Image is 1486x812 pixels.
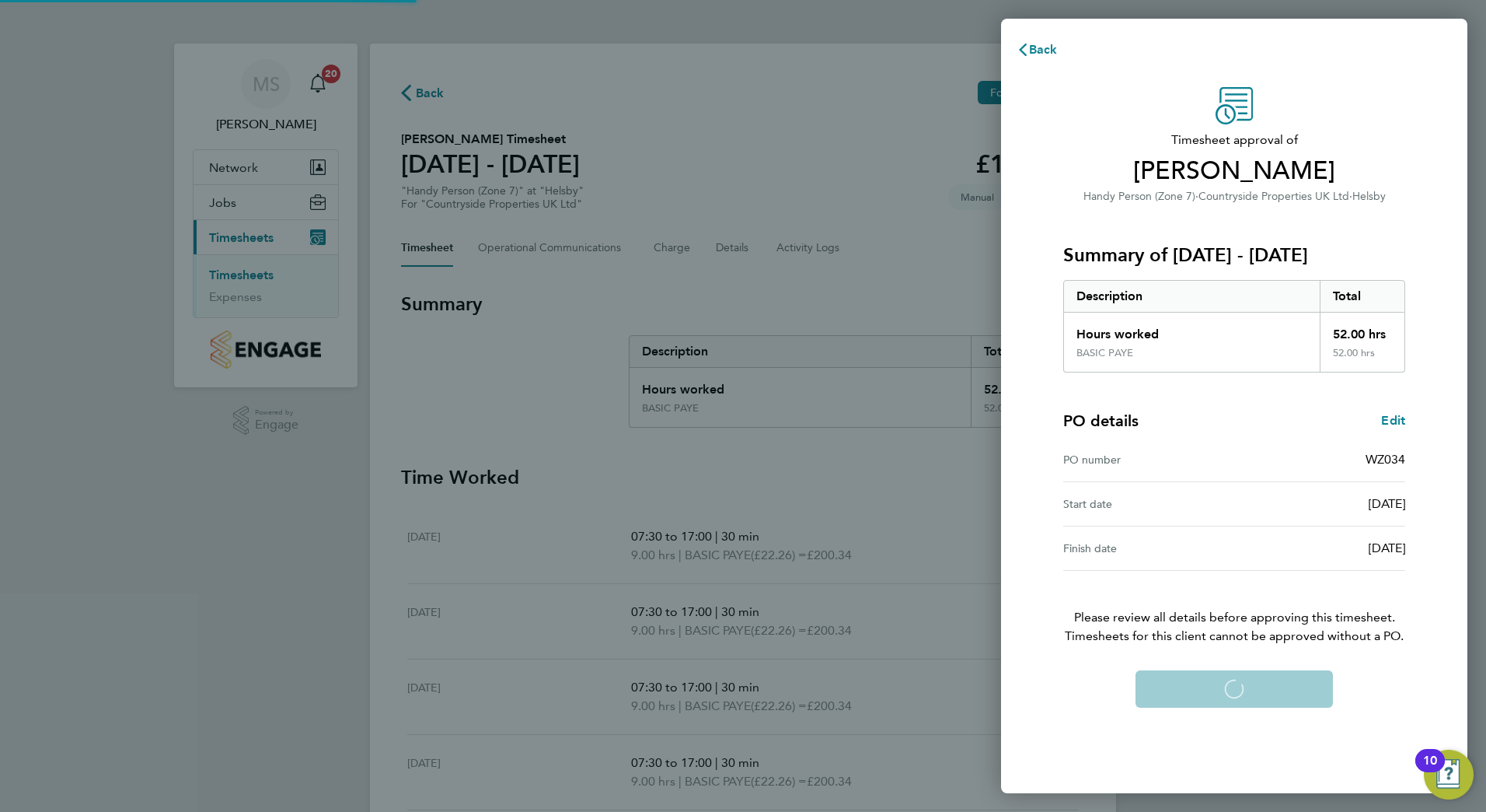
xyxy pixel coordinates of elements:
span: WZ034 [1366,452,1405,467]
span: Timesheets for this client cannot be approved without a PO. [1045,627,1424,646]
span: Timesheet approval of [1063,131,1405,149]
div: 52.00 hrs [1320,347,1405,372]
div: Total [1320,281,1405,312]
div: [DATE] [1234,539,1405,558]
div: Summary of 22 - 28 Sep 2025 [1063,280,1405,373]
a: Edit [1381,411,1405,430]
span: Helsby [1352,190,1386,203]
div: 10 [1423,761,1437,781]
h3: Summary of [DATE] - [DATE] [1063,243,1405,268]
div: Finish date [1063,539,1234,558]
div: PO number [1063,450,1234,469]
span: Handy Person (Zone 7) [1083,190,1195,203]
div: Description [1064,281,1320,312]
div: BASIC PAYE [1076,347,1133,359]
p: Please review all details before approving this timesheet. [1045,571,1424,646]
div: Start date [1063,495,1234,513]
button: Back [1001,34,1073,65]
div: [DATE] [1234,495,1405,513]
span: Countryside Properties UK Ltd [1198,190,1349,203]
h4: PO details [1063,410,1139,432]
span: · [1195,190,1198,203]
span: · [1349,190,1352,203]
span: Back [1029,42,1058,57]
span: [PERSON_NAME] [1063,156,1405,187]
button: Open Resource Center, 10 new notifications [1424,750,1474,800]
span: Edit [1381,413,1405,428]
div: Hours worked [1064,313,1320,347]
div: 52.00 hrs [1320,313,1405,347]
